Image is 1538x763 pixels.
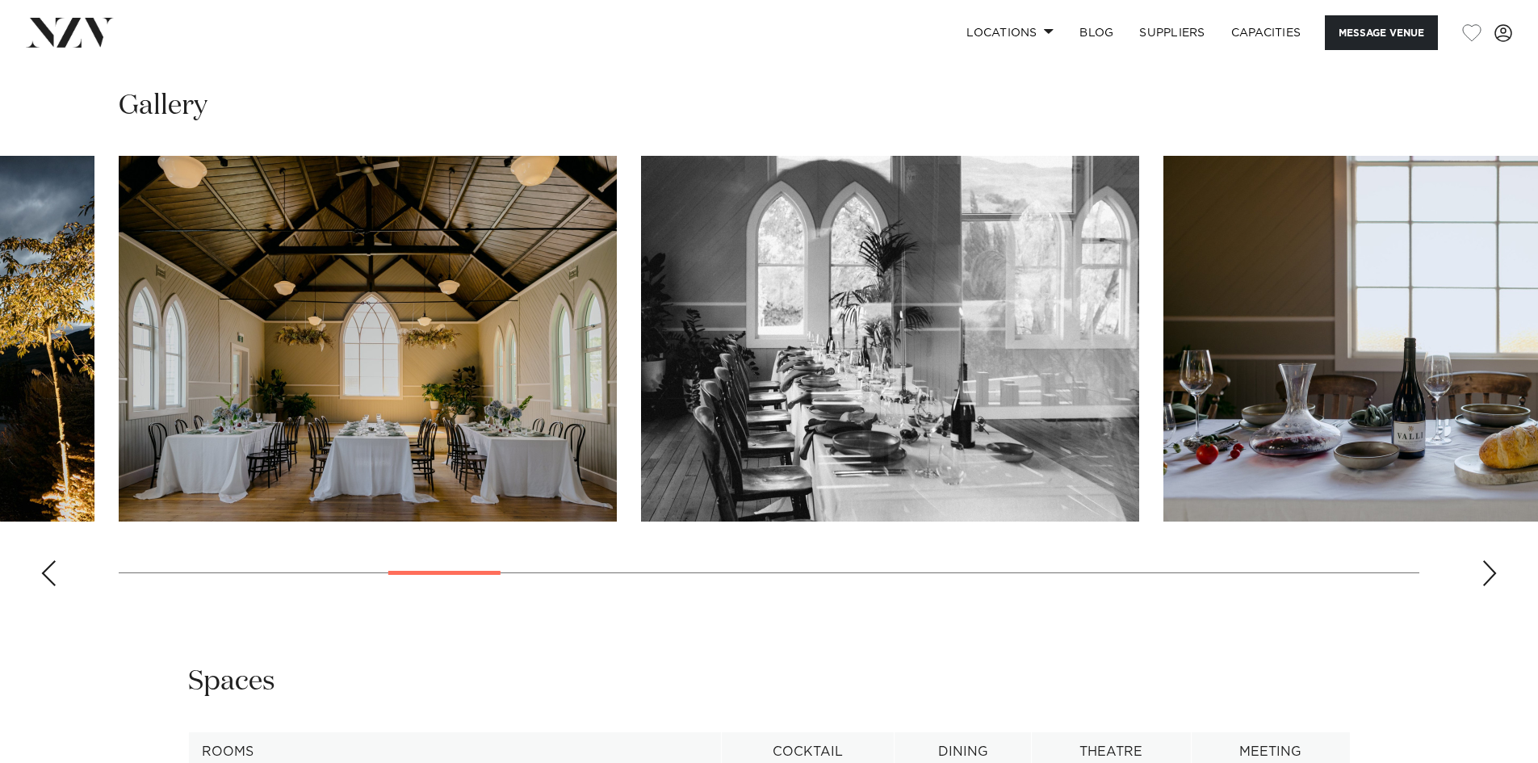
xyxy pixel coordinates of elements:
a: BLOG [1067,15,1126,50]
a: SUPPLIERS [1126,15,1217,50]
button: Message Venue [1325,15,1438,50]
img: nzv-logo.png [26,18,114,47]
swiper-slide: 7 / 29 [119,156,617,522]
h2: Gallery [119,88,207,124]
h2: Spaces [188,664,275,700]
swiper-slide: 8 / 29 [641,156,1139,522]
a: Capacities [1218,15,1314,50]
a: Locations [953,15,1067,50]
